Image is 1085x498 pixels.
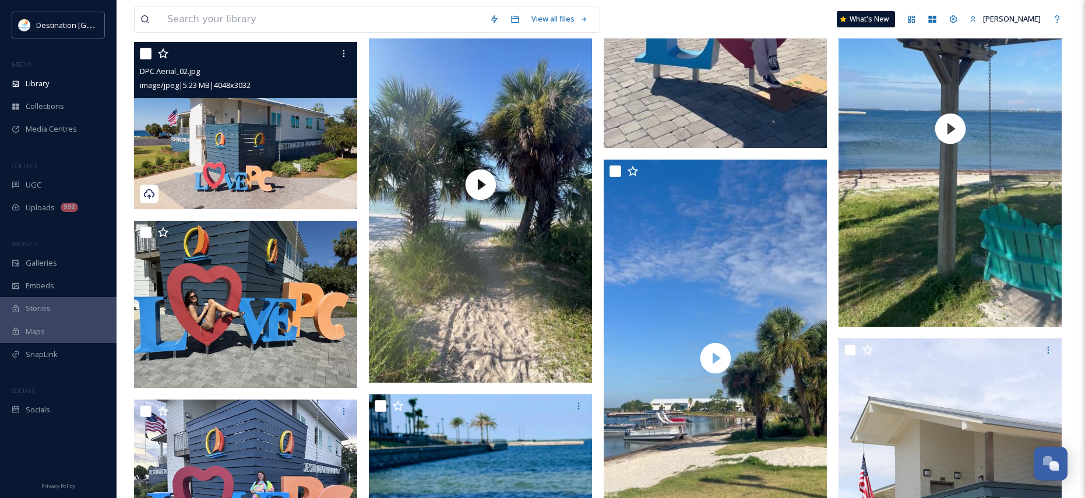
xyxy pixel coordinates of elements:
[12,60,32,69] span: MEDIA
[36,19,152,30] span: Destination [GEOGRAPHIC_DATA]
[161,6,484,32] input: Search your library
[26,280,54,291] span: Embeds
[61,203,78,212] div: 992
[140,66,200,76] span: DPC Aerial_02.jpg
[19,19,30,31] img: download.png
[964,8,1047,30] a: [PERSON_NAME]
[41,482,75,490] span: Privacy Policy
[1034,447,1068,481] button: Open Chat
[134,42,357,209] img: DPC Aerial_02.jpg
[26,303,51,314] span: Stories
[26,404,50,415] span: Socials
[26,349,58,360] span: SnapLink
[26,257,57,269] span: Galleries
[12,239,38,248] span: WIDGETS
[41,478,75,492] a: Privacy Policy
[26,202,55,213] span: Uploads
[983,13,1041,24] span: [PERSON_NAME]
[26,101,64,112] span: Collections
[26,179,41,190] span: UGC
[134,221,357,388] img: IMG_1639.jpeg
[26,326,45,337] span: Maps
[26,123,77,135] span: Media Centres
[837,11,895,27] a: What's New
[26,78,49,89] span: Library
[12,161,37,170] span: COLLECT
[140,80,251,90] span: image/jpeg | 5.23 MB | 4048 x 3032
[526,8,594,30] a: View all files
[12,386,35,395] span: SOCIALS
